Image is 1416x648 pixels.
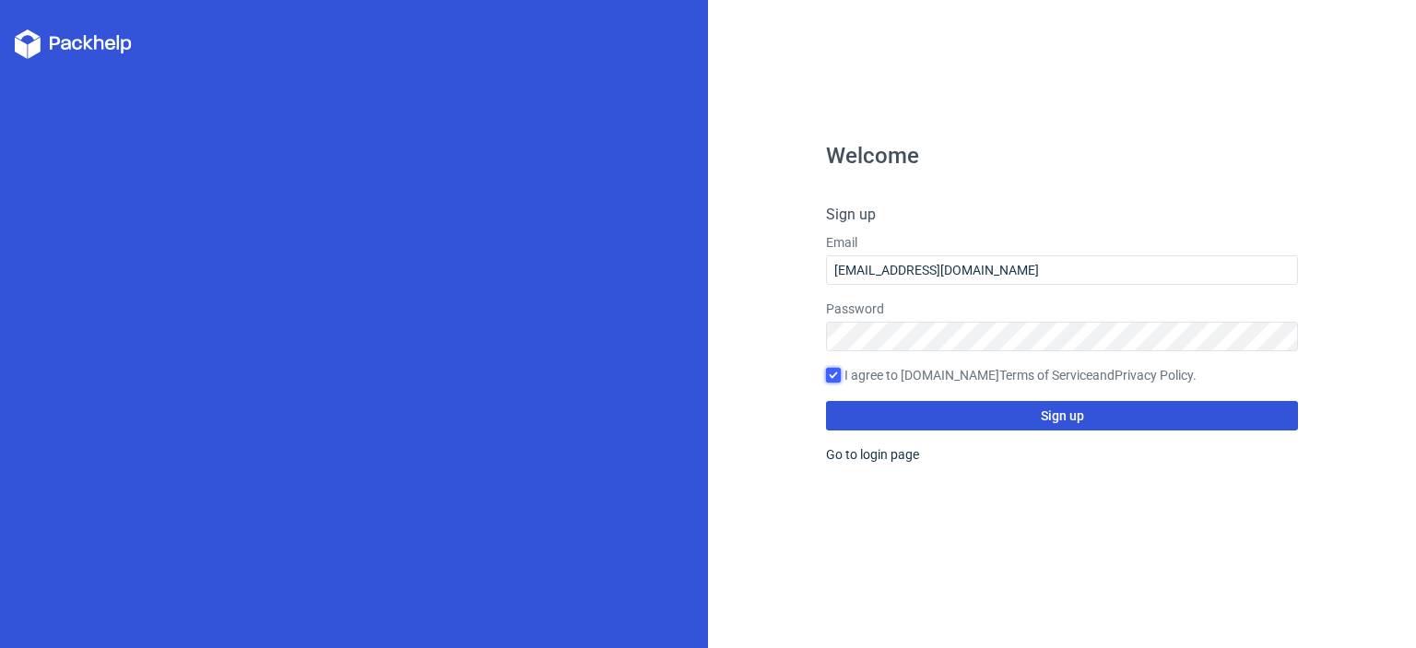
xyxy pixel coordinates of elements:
[826,366,1298,386] label: I agree to [DOMAIN_NAME] and .
[1115,368,1193,383] a: Privacy Policy
[826,300,1298,318] label: Password
[826,145,1298,167] h1: Welcome
[999,368,1092,383] a: Terms of Service
[826,401,1298,430] button: Sign up
[1041,409,1084,422] span: Sign up
[826,233,1298,252] label: Email
[826,447,919,462] a: Go to login page
[826,204,1298,226] h4: Sign up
